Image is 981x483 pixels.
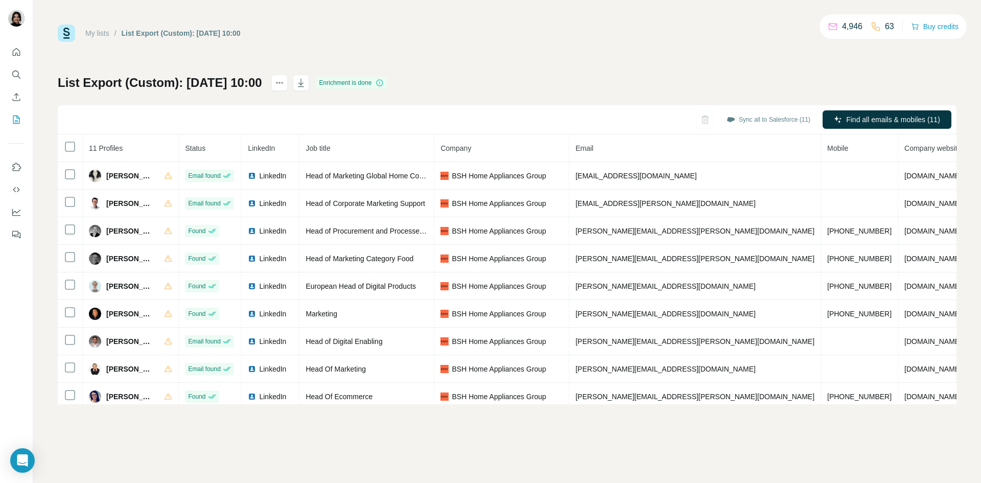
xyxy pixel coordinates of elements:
[188,337,220,346] span: Email found
[306,199,425,208] span: Head of Corporate Marketing Support
[8,225,25,244] button: Feedback
[575,282,755,290] span: [PERSON_NAME][EMAIL_ADDRESS][DOMAIN_NAME]
[452,281,546,291] span: BSH Home Appliances Group
[306,393,372,401] span: Head Of Ecommerce
[89,252,101,265] img: Avatar
[188,171,220,180] span: Email found
[904,255,962,263] span: [DOMAIN_NAME]
[188,364,220,374] span: Email found
[440,144,471,152] span: Company
[842,20,862,33] p: 4,946
[575,199,755,208] span: [EMAIL_ADDRESS][PERSON_NAME][DOMAIN_NAME]
[575,310,755,318] span: [PERSON_NAME][EMAIL_ADDRESS][DOMAIN_NAME]
[575,144,593,152] span: Email
[106,226,154,236] span: [PERSON_NAME]
[248,337,256,346] img: LinkedIn logo
[575,365,755,373] span: [PERSON_NAME][EMAIL_ADDRESS][DOMAIN_NAME]
[89,144,123,152] span: 11 Profiles
[904,199,962,208] span: [DOMAIN_NAME]
[114,28,116,38] li: /
[904,365,962,373] span: [DOMAIN_NAME]
[440,337,449,346] img: company-logo
[185,144,205,152] span: Status
[904,310,962,318] span: [DOMAIN_NAME]
[904,393,962,401] span: [DOMAIN_NAME]
[106,254,154,264] span: [PERSON_NAME]
[575,172,696,180] span: [EMAIL_ADDRESS][DOMAIN_NAME]
[904,227,962,235] span: [DOMAIN_NAME]
[259,226,286,236] span: LinkedIn
[106,364,154,374] span: [PERSON_NAME]
[89,308,101,320] img: Avatar
[719,112,818,127] button: Sync all to Salesforce (11)
[8,158,25,176] button: Use Surfe on LinkedIn
[248,393,256,401] img: LinkedIn logo
[188,309,205,318] span: Found
[575,255,814,263] span: [PERSON_NAME][EMAIL_ADDRESS][PERSON_NAME][DOMAIN_NAME]
[8,180,25,199] button: Use Surfe API
[575,393,814,401] span: [PERSON_NAME][EMAIL_ADDRESS][PERSON_NAME][DOMAIN_NAME]
[846,114,940,125] span: Find all emails & mobiles (11)
[306,337,382,346] span: Head of Digital Enabling
[89,170,101,182] img: Avatar
[188,282,205,291] span: Found
[827,144,848,152] span: Mobile
[452,226,546,236] span: BSH Home Appliances Group
[440,365,449,373] img: company-logo
[306,255,413,263] span: Head of Marketing Category Food
[259,254,286,264] span: LinkedIn
[259,392,286,402] span: LinkedIn
[85,29,109,37] a: My lists
[89,280,101,292] img: Avatar
[904,337,962,346] span: [DOMAIN_NAME]
[8,65,25,84] button: Search
[452,254,546,264] span: BSH Home Appliances Group
[259,171,286,181] span: LinkedIn
[188,254,205,263] span: Found
[8,110,25,129] button: My lists
[440,282,449,290] img: company-logo
[89,197,101,210] img: Avatar
[248,227,256,235] img: LinkedIn logo
[885,20,894,33] p: 63
[106,336,154,347] span: [PERSON_NAME]
[106,392,154,402] span: [PERSON_NAME]
[827,393,892,401] span: [PHONE_NUMBER]
[911,19,959,34] button: Buy credits
[904,144,961,152] span: Company website
[8,10,25,27] img: Avatar
[259,309,286,319] span: LinkedIn
[58,75,262,91] h1: List Export (Custom): [DATE] 10:00
[259,364,286,374] span: LinkedIn
[106,171,154,181] span: [PERSON_NAME]
[10,448,35,473] div: Open Intercom Messenger
[440,255,449,263] img: company-logo
[248,365,256,373] img: LinkedIn logo
[575,337,814,346] span: [PERSON_NAME][EMAIL_ADDRESS][PERSON_NAME][DOMAIN_NAME]
[259,336,286,347] span: LinkedIn
[106,198,154,209] span: [PERSON_NAME]
[575,227,814,235] span: [PERSON_NAME][EMAIL_ADDRESS][PERSON_NAME][DOMAIN_NAME]
[904,172,962,180] span: [DOMAIN_NAME]
[248,199,256,208] img: LinkedIn logo
[89,390,101,403] img: Avatar
[248,255,256,263] img: LinkedIn logo
[188,392,205,401] span: Found
[122,28,241,38] div: List Export (Custom): [DATE] 10:00
[440,310,449,318] img: company-logo
[248,172,256,180] img: LinkedIn logo
[106,309,154,319] span: [PERSON_NAME]
[452,309,546,319] span: BSH Home Appliances Group
[306,365,366,373] span: Head Of Marketing
[306,144,330,152] span: Job title
[306,172,436,180] span: Head of Marketing Global Home Connect
[271,75,288,91] button: actions
[452,392,546,402] span: BSH Home Appliances Group
[248,310,256,318] img: LinkedIn logo
[452,198,546,209] span: BSH Home Appliances Group
[452,336,546,347] span: BSH Home Appliances Group
[306,310,337,318] span: Marketing
[440,393,449,401] img: company-logo
[106,281,154,291] span: [PERSON_NAME]
[8,203,25,221] button: Dashboard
